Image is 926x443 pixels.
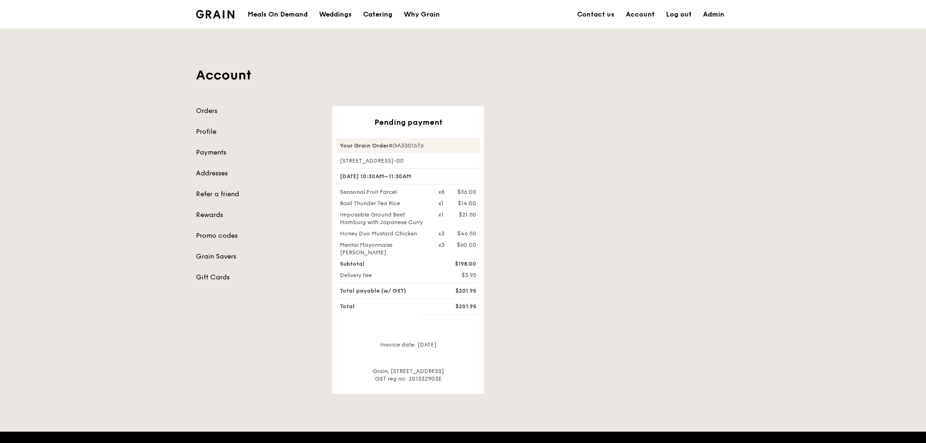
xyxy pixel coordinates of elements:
div: x1 [438,200,444,207]
a: Admin [697,0,730,29]
div: $3.95 [433,271,482,279]
a: Weddings [313,0,357,29]
a: Gift Cards [196,273,321,282]
div: Subtotal [334,260,433,268]
a: Addresses [196,169,321,178]
div: $201.95 [433,287,482,295]
div: $21.50 [459,211,476,218]
div: [DATE] 10:30AM–11:30AM [336,168,480,184]
div: $46.50 [457,230,476,237]
div: $201.95 [433,303,482,310]
div: Honey Duo Mustard Chicken [334,230,433,237]
div: Catering [363,0,392,29]
div: Basil Thunder Tea Rice [334,200,433,207]
a: Grain Savers [196,252,321,261]
a: Orders [196,106,321,116]
h1: Account [196,67,730,84]
div: x1 [438,211,444,218]
strong: Your Grain Order [340,142,389,149]
div: $56.00 [457,188,476,196]
div: Meals On Demand [248,0,308,29]
span: Total payable (w/ GST) [340,287,406,294]
img: Grain [196,10,234,18]
a: Profile [196,127,321,137]
div: $198.00 [433,260,482,268]
div: Delivery fee [334,271,433,279]
div: Pending payment [336,118,480,127]
a: Why Grain [398,0,445,29]
div: Why Grain [404,0,440,29]
a: Payments [196,148,321,157]
a: Promo codes [196,231,321,241]
div: [STREET_ADDRESS]-00 [336,157,480,165]
a: Account [620,0,660,29]
div: Mentai Mayonnaise [PERSON_NAME] [334,241,433,256]
a: Refer a friend [196,190,321,199]
div: x3 [438,230,445,237]
div: Invoice date: [DATE] [336,341,480,356]
div: $14.00 [458,200,476,207]
div: #GA3301676 [336,138,480,153]
a: Rewards [196,210,321,220]
div: $60.00 [457,241,476,249]
a: Catering [357,0,398,29]
div: Total [334,303,433,310]
div: x3 [438,241,445,249]
div: Weddings [319,0,352,29]
a: Log out [660,0,697,29]
div: Impossible Ground Beef Hamburg with Japanese Curry [334,211,433,226]
div: Grain, [STREET_ADDRESS] GST reg no: 201332903E [336,367,480,382]
div: Seasonal Fruit Parcel [334,188,433,196]
div: x8 [438,188,445,196]
a: Contact us [571,0,620,29]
